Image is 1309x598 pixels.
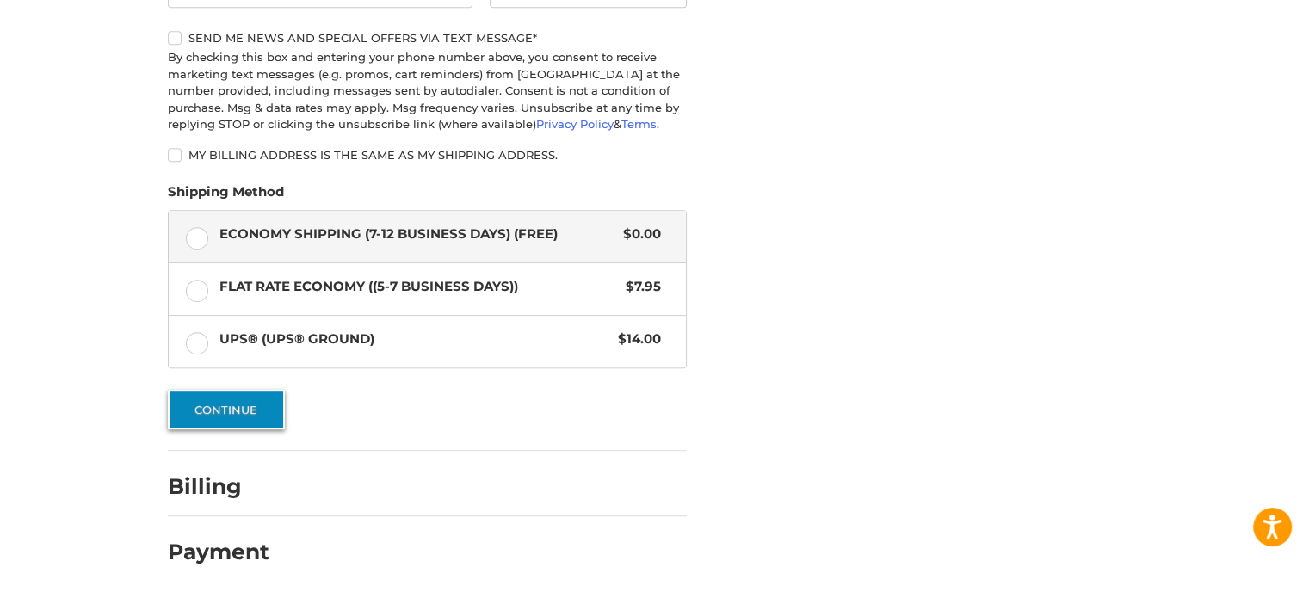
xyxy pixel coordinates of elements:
[219,330,610,349] span: UPS® (UPS® Ground)
[621,117,657,131] a: Terms
[168,31,687,45] label: Send me news and special offers via text message*
[168,182,284,210] legend: Shipping Method
[609,330,661,349] span: $14.00
[168,49,687,133] div: By checking this box and entering your phone number above, you consent to receive marketing text ...
[168,473,269,500] h2: Billing
[1167,552,1309,598] iframe: Google Customer Reviews
[219,277,618,297] span: Flat Rate Economy ((5-7 Business Days))
[168,148,687,162] label: My billing address is the same as my shipping address.
[168,390,285,429] button: Continue
[614,225,661,244] span: $0.00
[536,117,614,131] a: Privacy Policy
[617,277,661,297] span: $7.95
[168,539,269,565] h2: Payment
[219,225,615,244] span: Economy Shipping (7-12 Business Days) (Free)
